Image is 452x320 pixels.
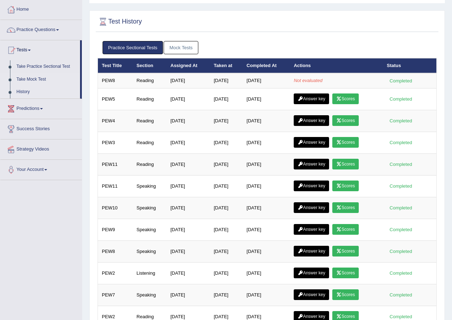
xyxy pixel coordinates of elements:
td: [DATE] [243,73,290,88]
th: Test Title [98,58,133,73]
td: [DATE] [167,88,210,110]
a: Scores [332,289,359,300]
td: [DATE] [243,219,290,240]
em: Not evaluated [294,78,322,83]
a: Practice Questions [0,20,82,38]
td: [DATE] [210,73,243,88]
td: PEW10 [98,197,133,219]
div: Completed [387,139,415,146]
a: Strategy Videos [0,139,82,157]
th: Status [383,58,437,73]
td: [DATE] [210,132,243,153]
td: [DATE] [243,197,290,219]
a: Scores [332,246,359,256]
a: Answer key [294,224,329,235]
td: Speaking [133,219,167,240]
td: [DATE] [243,284,290,306]
a: Scores [332,93,359,104]
td: PEW9 [98,219,133,240]
td: Speaking [133,240,167,262]
td: PEW11 [98,175,133,197]
td: [DATE] [243,153,290,175]
div: Completed [387,204,415,212]
td: [DATE] [243,110,290,132]
a: Answer key [294,246,329,256]
td: Speaking [133,284,167,306]
td: [DATE] [243,88,290,110]
a: Answer key [294,268,329,278]
td: [DATE] [243,132,290,153]
td: [DATE] [210,284,243,306]
td: [DATE] [167,153,210,175]
a: Scores [332,268,359,278]
td: PEW5 [98,88,133,110]
td: [DATE] [167,132,210,153]
td: Listening [133,262,167,284]
td: PEW8 [98,240,133,262]
td: [DATE] [167,219,210,240]
th: Completed At [243,58,290,73]
a: Scores [332,137,359,148]
a: Answer key [294,159,329,169]
a: Answer key [294,202,329,213]
td: [DATE] [210,88,243,110]
div: Completed [387,248,415,255]
td: [DATE] [167,73,210,88]
td: [DATE] [210,219,243,240]
td: Reading [133,88,167,110]
a: Scores [332,181,359,191]
a: Your Account [0,160,82,178]
a: Answer key [294,137,329,148]
a: Success Stories [0,119,82,137]
a: Scores [332,115,359,126]
td: [DATE] [243,175,290,197]
td: Speaking [133,197,167,219]
td: PEW7 [98,284,133,306]
td: [DATE] [167,262,210,284]
a: Answer key [294,93,329,104]
td: PEW2 [98,262,133,284]
td: [DATE] [167,240,210,262]
div: Completed [387,182,415,190]
a: Answer key [294,181,329,191]
th: Assigned At [167,58,210,73]
td: PEW8 [98,73,133,88]
div: Completed [387,291,415,299]
h2: Test History [98,16,142,27]
td: [DATE] [210,262,243,284]
td: Reading [133,73,167,88]
div: Completed [387,226,415,233]
a: Scores [332,202,359,213]
div: Completed [387,95,415,103]
a: Predictions [0,99,82,117]
td: PEW11 [98,153,133,175]
a: Answer key [294,289,329,300]
div: Completed [387,161,415,168]
td: PEW4 [98,110,133,132]
th: Section [133,58,167,73]
td: [DATE] [243,262,290,284]
a: Scores [332,159,359,169]
td: [DATE] [210,240,243,262]
th: Taken at [210,58,243,73]
td: [DATE] [210,153,243,175]
td: [DATE] [243,240,290,262]
td: [DATE] [210,175,243,197]
td: [DATE] [167,175,210,197]
a: Mock Tests [164,41,198,54]
a: Take Mock Test [13,73,80,86]
td: Reading [133,132,167,153]
a: Scores [332,224,359,235]
td: [DATE] [167,110,210,132]
a: Practice Sectional Tests [103,41,163,54]
a: Answer key [294,115,329,126]
a: History [13,86,80,98]
a: Tests [0,40,80,58]
td: [DATE] [210,110,243,132]
div: Completed [387,77,415,85]
td: PEW3 [98,132,133,153]
div: Completed [387,269,415,277]
td: Reading [133,110,167,132]
td: [DATE] [210,197,243,219]
th: Actions [290,58,383,73]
